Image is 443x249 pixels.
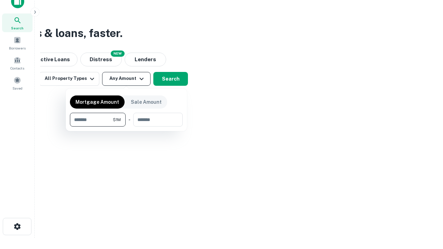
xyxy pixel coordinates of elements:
[113,117,121,123] span: $1M
[131,98,162,106] p: Sale Amount
[75,98,119,106] p: Mortgage Amount
[128,113,130,127] div: -
[408,194,443,227] iframe: Chat Widget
